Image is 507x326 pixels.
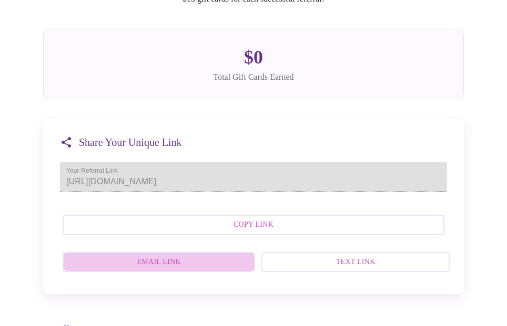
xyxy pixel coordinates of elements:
[79,136,182,149] h3: Share Your Unique Link
[261,252,450,272] button: Text Link
[63,252,255,272] button: Email Link
[63,215,444,235] button: Copy Link
[259,247,447,278] a: Text Link
[60,72,447,82] div: Total Gift Cards Earned
[74,256,244,269] span: Email Link
[74,218,433,232] span: Copy Link
[273,256,438,269] span: Text Link
[60,247,252,278] a: Email Link
[60,46,447,68] div: $ 0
